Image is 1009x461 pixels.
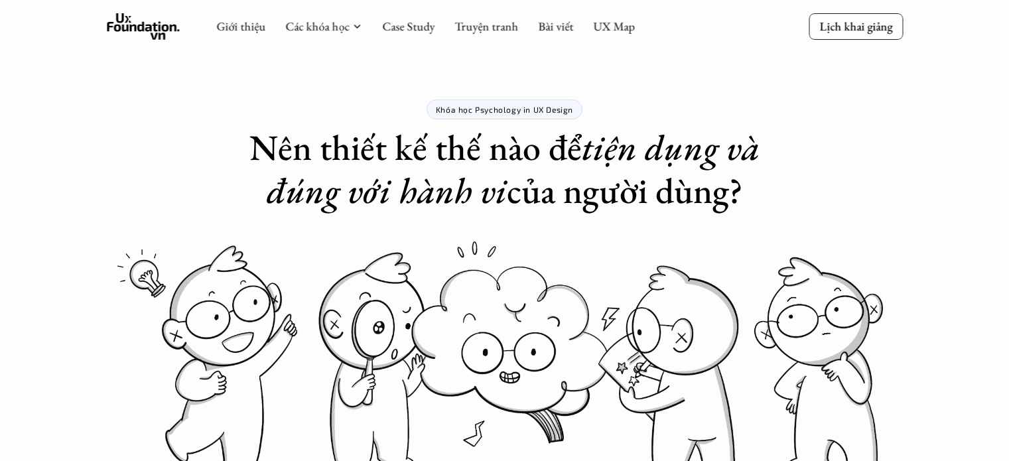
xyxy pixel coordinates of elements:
a: Các khóa học [285,19,349,34]
p: Lịch khai giảng [819,19,892,34]
a: Case Study [382,19,435,34]
a: Bài viết [538,19,573,34]
em: tiện dụng và đúng với hành vi [267,124,768,214]
p: Khóa học Psychology in UX Design [436,105,573,114]
h1: Nên thiết kế thế nào để của người dùng? [239,126,770,212]
a: Lịch khai giảng [809,13,903,39]
a: Truyện tranh [454,19,518,34]
a: UX Map [593,19,635,34]
a: Giới thiệu [216,19,265,34]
